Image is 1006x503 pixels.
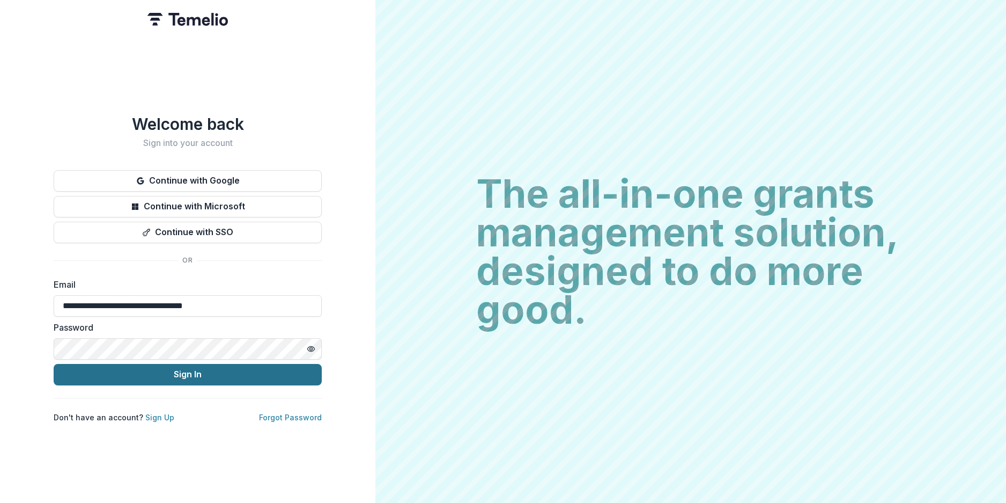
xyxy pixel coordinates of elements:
a: Sign Up [145,413,174,422]
button: Continue with Google [54,170,322,192]
button: Continue with SSO [54,222,322,243]
a: Forgot Password [259,413,322,422]
img: Temelio [147,13,228,26]
p: Don't have an account? [54,412,174,423]
h1: Welcome back [54,114,322,134]
label: Password [54,321,315,334]
label: Email [54,278,315,291]
button: Toggle password visibility [302,340,320,358]
button: Continue with Microsoft [54,196,322,217]
h2: Sign into your account [54,138,322,148]
button: Sign In [54,364,322,385]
